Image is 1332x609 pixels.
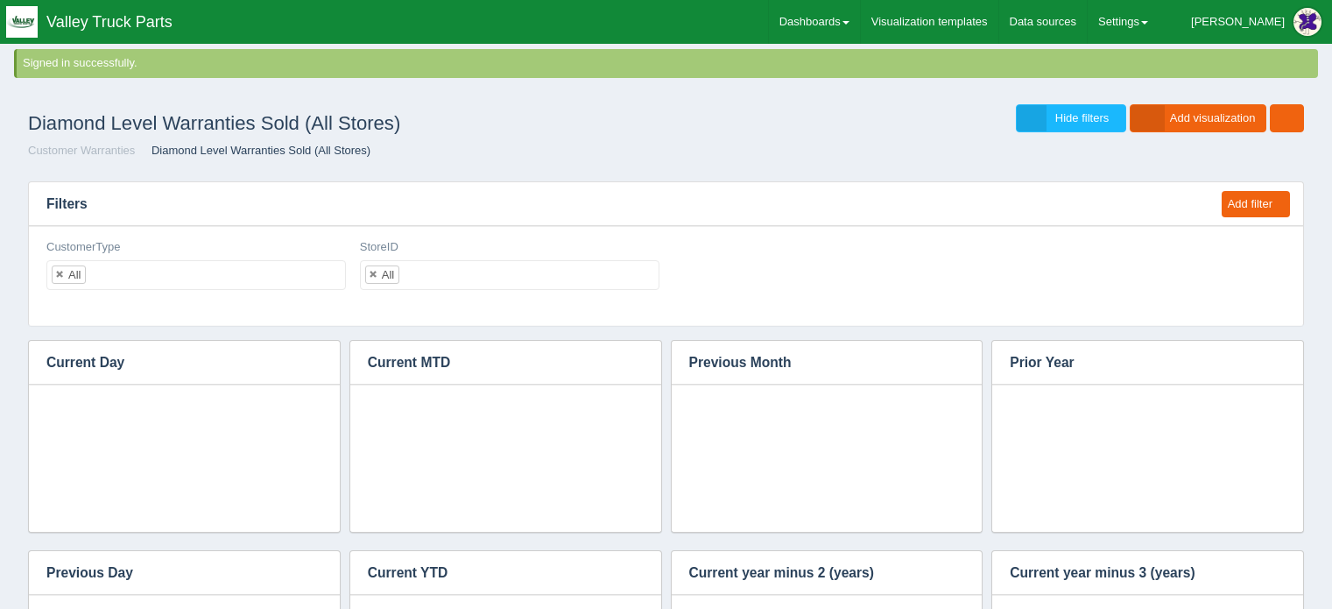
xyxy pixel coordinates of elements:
h3: Current Day [29,341,314,385]
h3: Current YTD [350,551,635,595]
div: All [382,269,394,280]
h3: Prior Year [992,341,1277,385]
div: Signed in successfully. [23,55,1314,72]
h3: Current MTD [350,341,635,385]
h3: Current year minus 3 (years) [992,551,1277,595]
h3: Previous Month [672,341,956,385]
img: Profile Picture [1293,8,1321,36]
label: StoreID [360,239,398,256]
span: Valley Truck Parts [46,13,173,31]
div: All [68,269,81,280]
img: q1blfpkbivjhsugxdrfq.png [6,6,38,38]
h3: Filters [29,182,1205,226]
div: [PERSON_NAME] [1191,4,1285,39]
button: Add filter [1222,191,1290,218]
span: Hide filters [1055,111,1109,124]
a: Add visualization [1130,104,1267,133]
a: Customer Warranties [28,144,135,157]
h1: Diamond Level Warranties Sold (All Stores) [28,104,666,143]
h3: Previous Day [29,551,314,595]
li: Diamond Level Warranties Sold (All Stores) [138,143,370,159]
a: Hide filters [1016,104,1126,133]
h3: Current year minus 2 (years) [672,551,956,595]
label: CustomerType [46,239,121,256]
